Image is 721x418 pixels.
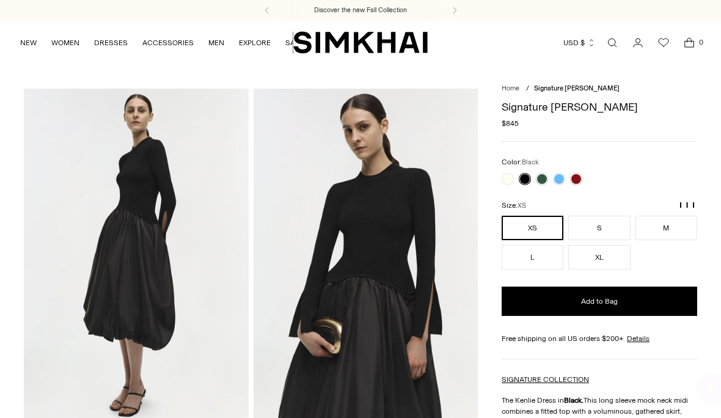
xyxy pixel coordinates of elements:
a: Wishlist [651,31,676,55]
button: XS [502,216,563,240]
a: DRESSES [94,29,128,56]
button: L [502,245,563,269]
button: USD $ [563,29,596,56]
div: Free shipping on all US orders $200+ [502,333,697,344]
button: M [635,216,697,240]
a: SALE [285,29,304,56]
button: XL [568,245,630,269]
label: Color: [502,156,539,168]
a: Home [502,84,519,92]
label: Size: [502,200,526,211]
a: SIGNATURE COLLECTION [502,375,589,384]
span: Signature [PERSON_NAME] [534,84,620,92]
a: SIMKHAI [293,31,428,54]
div: / [526,84,529,94]
a: MEN [208,29,224,56]
a: EXPLORE [239,29,271,56]
strong: Black. [564,396,584,405]
button: Add to Bag [502,287,697,316]
nav: breadcrumbs [502,84,697,94]
a: WOMEN [51,29,79,56]
span: $845 [502,118,519,129]
h1: Signature [PERSON_NAME] [502,101,697,112]
span: 0 [695,37,706,48]
span: Black [522,158,539,166]
span: Add to Bag [581,296,618,307]
a: NEW [20,29,37,56]
a: ACCESSORIES [142,29,194,56]
a: Open search modal [600,31,624,55]
a: Go to the account page [626,31,650,55]
a: Details [627,333,650,344]
a: Discover the new Fall Collection [314,5,407,15]
a: Open cart modal [677,31,701,55]
button: S [568,216,630,240]
span: XS [518,202,526,210]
